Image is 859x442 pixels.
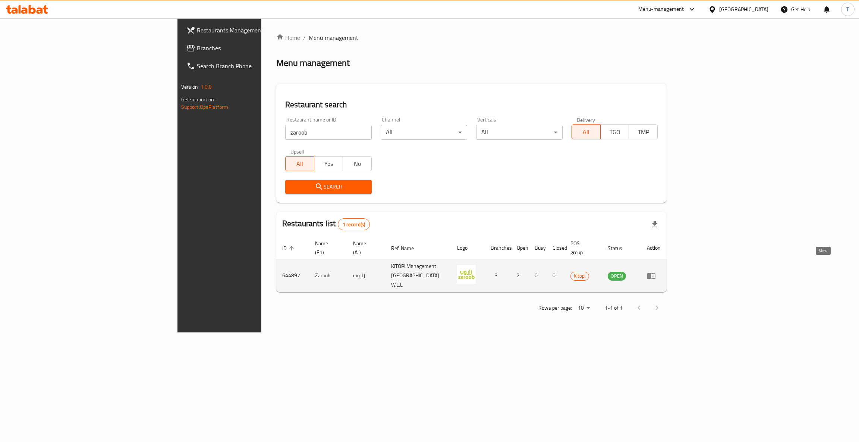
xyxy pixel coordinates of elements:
[285,180,372,194] button: Search
[180,39,321,57] a: Branches
[638,5,684,14] div: Menu-management
[511,259,529,292] td: 2
[309,33,358,42] span: Menu management
[719,5,768,13] div: [GEOGRAPHIC_DATA]
[276,237,667,292] table: enhanced table
[338,221,370,228] span: 1 record(s)
[608,244,632,253] span: Status
[289,158,311,169] span: All
[276,33,667,42] nav: breadcrumb
[600,124,629,139] button: TGO
[571,272,589,280] span: Kitopi
[547,237,564,259] th: Closed
[538,303,572,313] p: Rows per page:
[641,237,667,259] th: Action
[285,125,372,140] input: Search for restaurant name or ID..
[575,127,598,138] span: All
[315,239,338,257] span: Name (En)
[285,156,314,171] button: All
[317,158,340,169] span: Yes
[291,182,366,192] span: Search
[347,259,385,292] td: زاروب
[181,82,199,92] span: Version:
[608,272,626,281] div: OPEN
[290,149,304,154] label: Upsell
[353,239,376,257] span: Name (Ar)
[451,237,485,259] th: Logo
[385,259,451,292] td: KITOPI Management [GEOGRAPHIC_DATA] W.L.L
[485,259,511,292] td: 3
[608,272,626,280] span: OPEN
[181,95,215,104] span: Get support on:
[570,239,593,257] span: POS group
[572,124,601,139] button: All
[181,102,229,112] a: Support.OpsPlatform
[547,259,564,292] td: 0
[343,156,372,171] button: No
[485,237,511,259] th: Branches
[180,21,321,39] a: Restaurants Management
[575,303,593,314] div: Rows per page:
[476,125,563,140] div: All
[314,156,343,171] button: Yes
[381,125,467,140] div: All
[457,265,476,284] img: Zaroob
[604,127,626,138] span: TGO
[285,99,658,110] h2: Restaurant search
[282,218,370,230] h2: Restaurants list
[338,218,370,230] div: Total records count
[529,259,547,292] td: 0
[511,237,529,259] th: Open
[646,215,664,233] div: Export file
[282,244,296,253] span: ID
[197,44,315,53] span: Branches
[201,82,212,92] span: 1.0.0
[197,61,315,70] span: Search Branch Phone
[577,117,595,122] label: Delivery
[632,127,655,138] span: TMP
[197,26,315,35] span: Restaurants Management
[629,124,658,139] button: TMP
[309,259,347,292] td: Zaroob
[605,303,623,313] p: 1-1 of 1
[529,237,547,259] th: Busy
[846,5,849,13] span: T
[346,158,369,169] span: No
[180,57,321,75] a: Search Branch Phone
[391,244,424,253] span: Ref. Name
